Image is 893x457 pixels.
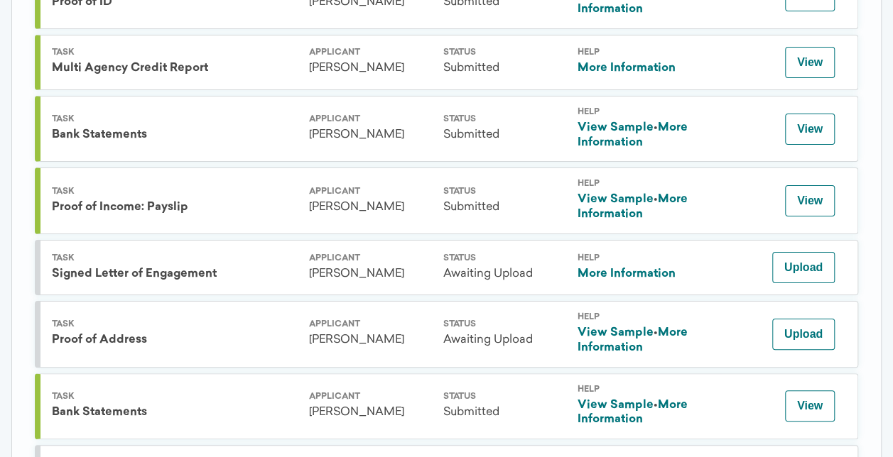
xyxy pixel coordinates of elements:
[309,61,432,76] div: [PERSON_NAME]
[578,48,700,57] div: Help
[52,405,298,420] div: Bank Statements
[52,200,298,215] div: Proof of Income: Payslip
[578,254,700,263] div: Help
[443,115,566,123] div: Status
[578,192,700,222] div: •
[443,128,566,143] div: Submitted
[443,392,566,401] div: Status
[578,400,654,411] a: View Sample
[578,108,700,116] div: Help
[785,390,835,422] button: View
[309,267,432,282] div: [PERSON_NAME]
[309,115,432,123] div: Applicant
[785,47,835,78] button: View
[52,187,298,196] div: Task
[52,61,298,76] div: Multi Agency Credit Report
[578,122,654,133] a: View Sample
[578,313,700,321] div: Help
[52,333,298,348] div: Proof of Address
[578,180,700,188] div: Help
[309,48,432,57] div: Applicant
[578,385,700,394] div: Help
[578,327,688,353] a: More Information
[52,267,298,282] div: Signed Letter of Engagement
[443,200,566,215] div: Submitted
[578,326,700,356] div: •
[785,114,835,145] button: View
[309,392,432,401] div: Applicant
[309,333,432,348] div: [PERSON_NAME]
[785,185,835,216] button: View
[443,333,566,348] div: Awaiting Upload
[52,254,298,263] div: Task
[309,320,432,329] div: Applicant
[52,392,298,401] div: Task
[52,128,298,143] div: Bank Statements
[578,62,676,74] a: More Information
[443,187,566,196] div: Status
[52,115,298,123] div: Task
[578,268,676,280] a: More Information
[578,327,654,338] a: View Sample
[578,194,654,205] a: View Sample
[443,320,566,329] div: Status
[443,405,566,420] div: Submitted
[309,187,432,196] div: Applicant
[772,319,835,350] button: Upload
[578,121,700,150] div: •
[772,252,835,283] button: Upload
[309,200,432,215] div: [PERSON_NAME]
[578,122,688,148] a: More Information
[443,48,566,57] div: Status
[309,254,432,263] div: Applicant
[578,398,700,428] div: •
[52,320,298,329] div: Task
[309,405,432,420] div: [PERSON_NAME]
[52,48,298,57] div: Task
[309,128,432,143] div: [PERSON_NAME]
[443,254,566,263] div: Status
[443,267,566,282] div: Awaiting Upload
[443,61,566,76] div: Submitted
